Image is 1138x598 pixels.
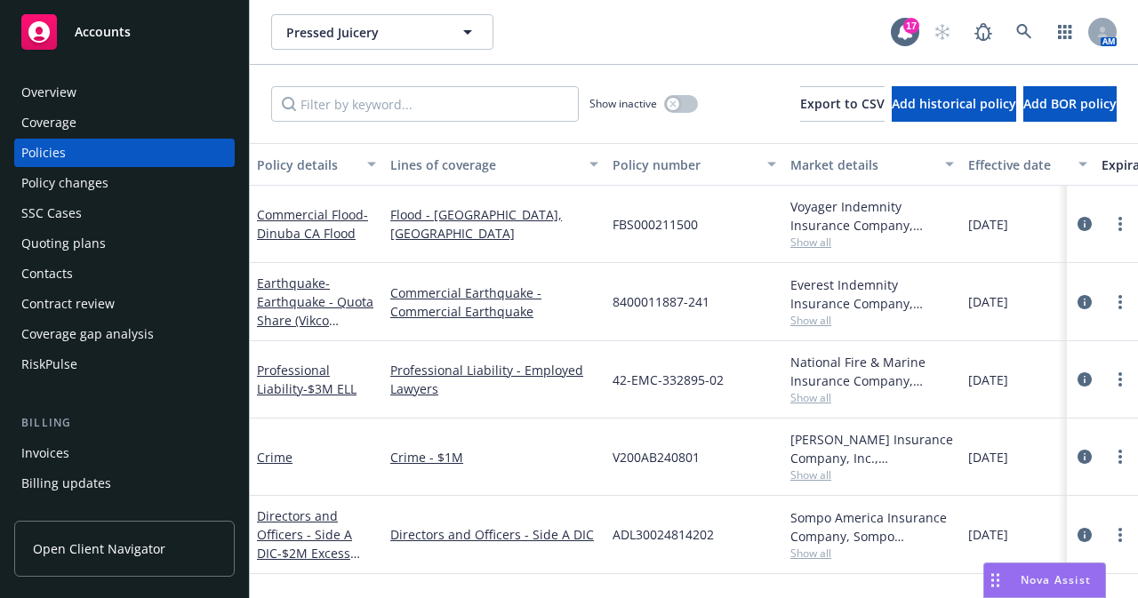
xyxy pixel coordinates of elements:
div: 17 [903,18,919,34]
span: - $3M ELL [303,380,357,397]
button: Add BOR policy [1023,86,1117,122]
button: Market details [783,143,961,186]
span: Accounts [75,25,131,39]
a: circleInformation [1074,213,1095,235]
button: Policy number [605,143,783,186]
a: Overview [14,78,235,107]
input: Filter by keyword... [271,86,579,122]
a: Accounts [14,7,235,57]
span: 8400011887-241 [613,292,709,311]
a: Earthquake [257,275,373,347]
a: Directors and Officers - Side A DIC [390,525,598,544]
div: Billing [14,414,235,432]
a: Policy changes [14,169,235,197]
div: Lines of coverage [390,155,579,174]
a: Coverage gap analysis [14,320,235,348]
a: Coverage [14,108,235,137]
span: - $2M Excess $5M [257,545,360,580]
button: Pressed Juicery [271,14,493,50]
span: Open Client Navigator [33,539,165,558]
a: Contacts [14,259,235,288]
div: Voyager Indemnity Insurance Company, Assurant, Amwins [790,197,954,235]
a: SSC Cases [14,199,235,227]
div: Contacts [21,259,73,288]
div: National Fire & Marine Insurance Company, Berkshire Hathaway Specialty Insurance, RT Specialty In... [790,353,954,390]
div: [PERSON_NAME] Insurance Company, Inc., [PERSON_NAME] Group [790,430,954,467]
div: Invoices [21,439,69,467]
a: circleInformation [1074,369,1095,390]
a: more [1110,291,1131,313]
button: Effective date [961,143,1094,186]
span: [DATE] [968,525,1008,544]
a: Professional Liability [257,362,357,397]
span: Nova Assist [1021,572,1091,587]
span: [DATE] [968,448,1008,466]
div: Drag to move [984,563,1006,597]
span: Show all [790,235,954,250]
span: [DATE] [968,371,1008,389]
div: Contract review [21,290,115,318]
div: Coverage gap analysis [21,320,154,348]
a: Search [1006,14,1042,50]
div: Policy details [257,155,357,174]
span: Add BOR policy [1023,95,1117,112]
a: Quoting plans [14,229,235,258]
a: Report a Bug [966,14,1001,50]
span: Show all [790,467,954,482]
a: more [1110,524,1131,546]
span: FBS000211500 [613,215,698,234]
div: Effective date [968,155,1068,174]
div: Policy changes [21,169,108,197]
a: Crime [257,449,293,466]
span: Show all [790,313,954,328]
div: Market details [790,155,934,174]
span: Add historical policy [892,95,1016,112]
a: circleInformation [1074,291,1095,313]
a: Contract review [14,290,235,318]
a: RiskPulse [14,350,235,379]
span: ADL30024814202 [613,525,714,544]
button: Policy details [250,143,383,186]
a: Switch app [1047,14,1083,50]
button: Add historical policy [892,86,1016,122]
a: Invoices [14,439,235,467]
span: [DATE] [968,215,1008,234]
a: Policies [14,139,235,167]
span: 42-EMC-332895-02 [613,371,724,389]
a: circleInformation [1074,446,1095,467]
span: [DATE] [968,292,1008,311]
div: Account charges [21,499,120,528]
div: SSC Cases [21,199,82,227]
a: circleInformation [1074,524,1095,546]
div: Sompo America Insurance Company, Sompo International, RT Specialty Insurance Services, LLC (RSG S... [790,508,954,546]
div: Quoting plans [21,229,106,258]
a: Professional Liability - Employed Lawyers [390,361,598,398]
button: Nova Assist [983,562,1106,598]
a: Commercial Flood [257,206,368,242]
a: Commercial Earthquake - Commercial Earthquake [390,283,598,321]
a: Crime - $1M [390,448,598,466]
span: Pressed Juicery [286,23,440,42]
div: Policies [21,139,66,167]
div: RiskPulse [21,350,77,379]
button: Export to CSV [800,86,885,122]
a: Account charges [14,499,235,528]
div: Coverage [21,108,76,137]
span: Export to CSV [800,95,885,112]
div: Billing updates [21,469,111,498]
button: Lines of coverage [383,143,605,186]
a: Directors and Officers - Side A DIC [257,507,352,580]
a: Start snowing [925,14,960,50]
span: Show inactive [589,96,657,111]
a: more [1110,213,1131,235]
span: Show all [790,390,954,405]
span: V200AB240801 [613,448,700,466]
div: Overview [21,78,76,107]
div: Policy number [613,155,757,174]
a: more [1110,446,1131,467]
span: Show all [790,546,954,561]
div: Everest Indemnity Insurance Company, [GEOGRAPHIC_DATA], Amwins [790,275,954,313]
a: Billing updates [14,469,235,498]
a: more [1110,369,1131,390]
a: Flood - [GEOGRAPHIC_DATA], [GEOGRAPHIC_DATA] [390,205,598,243]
